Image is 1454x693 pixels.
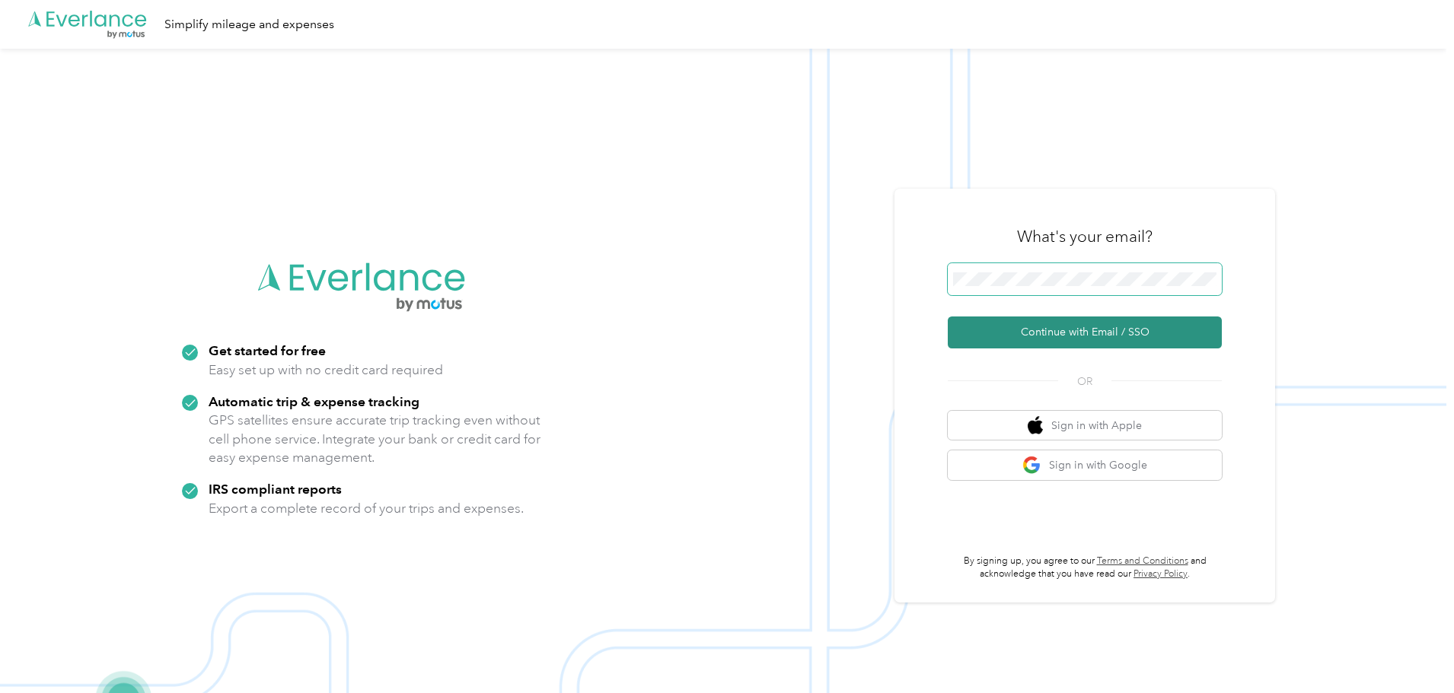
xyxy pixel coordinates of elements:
[1017,226,1153,247] h3: What's your email?
[948,316,1222,348] button: Continue with Email / SSO
[209,499,524,518] p: Export a complete record of your trips and expenses.
[164,15,334,34] div: Simplify mileage and expenses
[209,393,419,409] strong: Automatic trip & expense tracking
[209,481,342,497] strong: IRS compliant reports
[1022,456,1041,475] img: google logo
[948,555,1222,581] p: By signing up, you agree to our and acknowledge that you have read our .
[1028,416,1043,435] img: apple logo
[1097,555,1188,567] a: Terms and Conditions
[1134,568,1188,580] a: Privacy Policy
[948,411,1222,440] button: apple logoSign in with Apple
[948,450,1222,480] button: google logoSign in with Google
[1058,374,1111,389] span: OR
[209,361,443,380] p: Easy set up with no credit card required
[209,411,541,467] p: GPS satellites ensure accurate trip tracking even without cell phone service. Integrate your bank...
[209,342,326,358] strong: Get started for free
